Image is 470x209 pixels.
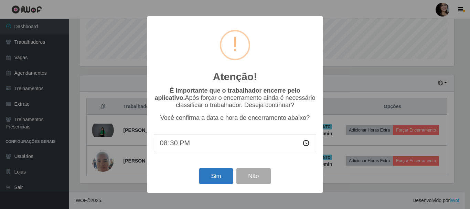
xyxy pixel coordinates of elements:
[154,87,300,101] b: É importante que o trabalhador encerre pelo aplicativo.
[154,114,316,122] p: Você confirma a data e hora de encerramento abaixo?
[199,168,233,184] button: Sim
[154,87,316,109] p: Após forçar o encerramento ainda é necessário classificar o trabalhador. Deseja continuar?
[213,71,257,83] h2: Atenção!
[236,168,270,184] button: Não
